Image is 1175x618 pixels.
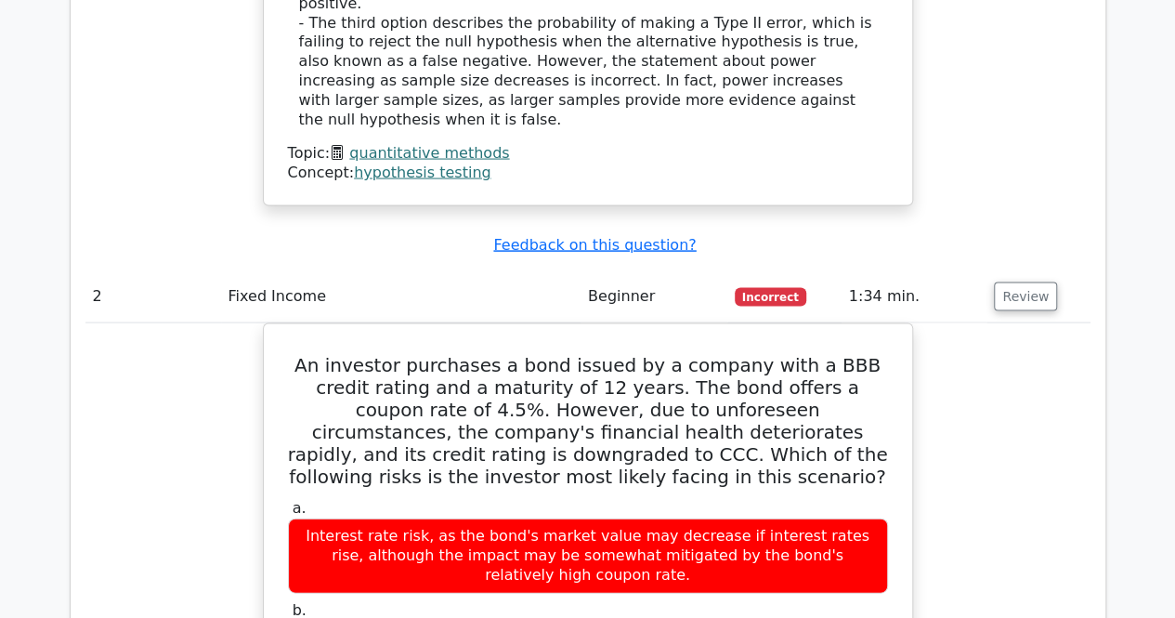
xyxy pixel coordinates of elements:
td: 1:34 min. [842,270,987,323]
td: Beginner [581,270,727,323]
td: Fixed Income [221,270,581,323]
span: a. [293,499,307,517]
h5: An investor purchases a bond issued by a company with a BBB credit rating and a maturity of 12 ye... [286,354,890,488]
span: Incorrect [735,288,806,307]
button: Review [994,283,1057,311]
a: quantitative methods [349,144,509,162]
a: hypothesis testing [354,164,490,181]
a: Feedback on this question? [493,236,696,254]
td: 2 [85,270,221,323]
div: Topic: [288,144,888,164]
div: Concept: [288,164,888,183]
div: Interest rate risk, as the bond's market value may decrease if interest rates rise, although the ... [288,519,888,593]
